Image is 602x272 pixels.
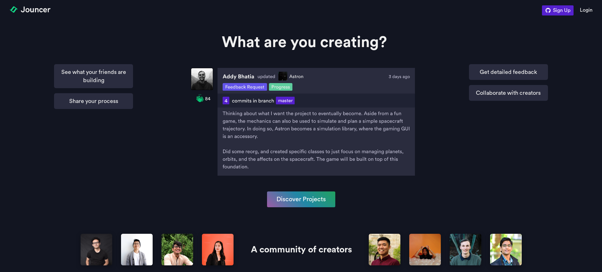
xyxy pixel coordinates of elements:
button: Sign Up [550,5,574,15]
img: person3.6b2565da.jpg [161,234,193,265]
img: person2.3a568390.jpg [409,234,441,265]
img: person7.ff8a65f4.jpg [450,234,481,265]
p: Share your process [54,93,133,109]
img: person6.ee9f5541.jpg [202,234,234,265]
a: Discover Projects [267,191,335,207]
p: Get detailed feedback [469,64,548,80]
img: person4.07656a35.jpg [81,234,112,265]
p: Collaborate with creators [469,85,548,101]
img: person5.ab45b1c9.jpg [369,234,400,265]
img: person1.8f2c9217.jpg [121,234,153,265]
p: See what your friends are building [54,64,133,88]
img: addyPost.ed82a045.jpg [184,64,418,176]
p: What are you creating? [6,34,602,50]
img: logo_name_large.04e5b705.png [9,6,51,13]
img: person8.d9f0b9b4.jpg [490,234,522,265]
div: A community of creators [238,238,364,262]
a: Login [580,6,593,15]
